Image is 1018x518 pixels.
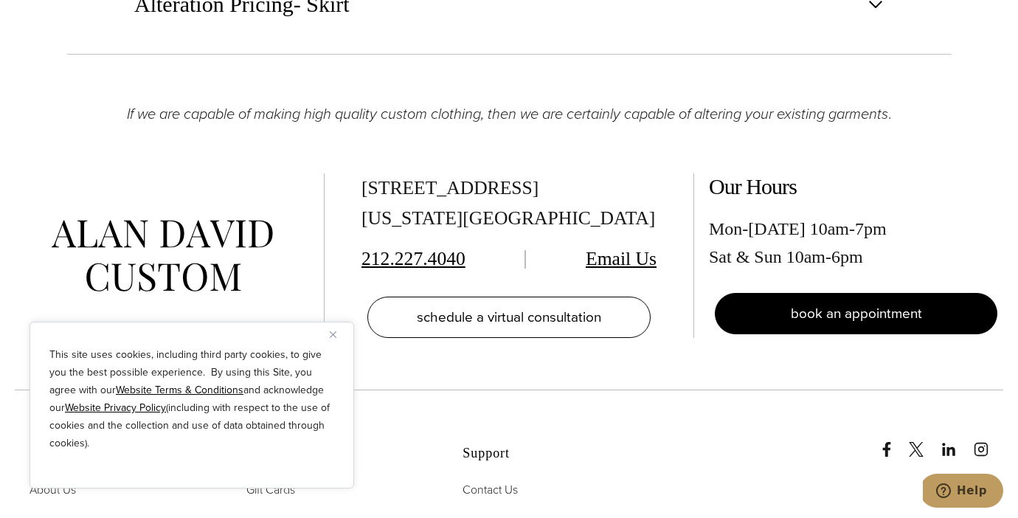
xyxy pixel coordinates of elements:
[65,400,166,415] a: Website Privacy Policy
[974,427,1003,457] a: instagram
[127,103,888,125] em: If we are capable of making high quality custom clothing, then we are certainly capable of alteri...
[330,325,347,343] button: Close
[909,427,938,457] a: x/twitter
[923,474,1003,511] iframe: Opens a widget where you can chat to one of our agents
[52,220,273,291] img: alan david custom
[941,427,971,457] a: linkedin
[367,297,651,338] a: schedule a virtual consultation
[30,480,76,500] a: About Us
[116,382,243,398] a: Website Terms & Conditions
[330,331,336,338] img: Close
[361,173,657,234] div: [STREET_ADDRESS] [US_STATE][GEOGRAPHIC_DATA]
[66,55,952,125] p: .
[715,293,997,334] a: book an appointment
[463,481,518,498] span: Contact Us
[791,303,922,324] span: book an appointment
[463,446,643,462] h2: Support
[463,480,518,500] a: Contact Us
[417,306,601,328] span: schedule a virtual consultation
[586,248,657,269] a: Email Us
[49,346,334,452] p: This site uses cookies, including third party cookies, to give you the best possible experience. ...
[30,481,76,498] span: About Us
[709,215,1003,272] div: Mon-[DATE] 10am-7pm Sat & Sun 10am-6pm
[246,480,295,500] a: Gift Cards
[361,248,465,269] a: 212.227.4040
[246,481,295,498] span: Gift Cards
[709,173,1003,200] h2: Our Hours
[879,427,906,457] a: Facebook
